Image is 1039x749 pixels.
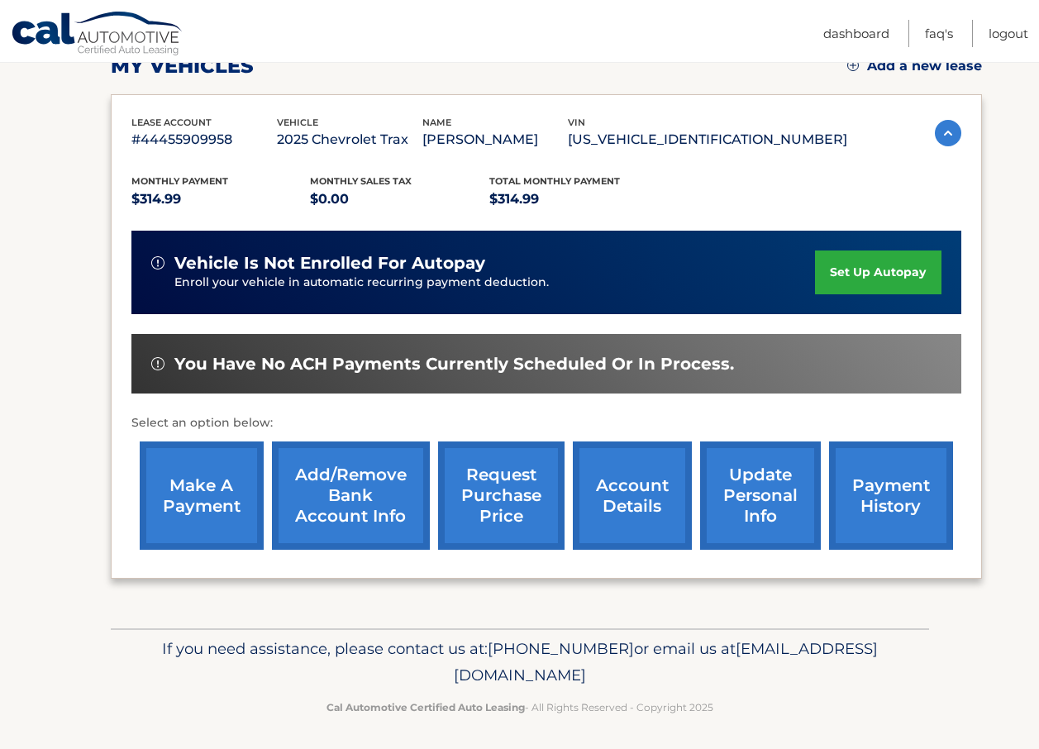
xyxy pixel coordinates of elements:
span: lease account [131,117,212,128]
a: Logout [989,20,1028,47]
strong: Cal Automotive Certified Auto Leasing [326,701,525,713]
p: #44455909958 [131,128,277,151]
p: Enroll your vehicle in automatic recurring payment deduction. [174,274,816,292]
p: $314.99 [131,188,311,211]
a: set up autopay [815,250,941,294]
span: You have no ACH payments currently scheduled or in process. [174,354,734,374]
p: $314.99 [489,188,669,211]
img: accordion-active.svg [935,120,961,146]
img: alert-white.svg [151,256,164,270]
p: If you need assistance, please contact us at: or email us at [122,636,918,689]
span: Total Monthly Payment [489,175,620,187]
a: request purchase price [438,441,565,550]
a: Cal Automotive [11,11,184,59]
span: vehicle [277,117,318,128]
span: vin [568,117,585,128]
p: 2025 Chevrolet Trax [277,128,422,151]
a: payment history [829,441,953,550]
a: Add a new lease [847,58,982,74]
a: Dashboard [823,20,889,47]
p: [US_VEHICLE_IDENTIFICATION_NUMBER] [568,128,847,151]
img: alert-white.svg [151,357,164,370]
span: Monthly sales Tax [310,175,412,187]
a: FAQ's [925,20,953,47]
span: [EMAIL_ADDRESS][DOMAIN_NAME] [454,639,878,685]
span: name [422,117,451,128]
p: Select an option below: [131,413,961,433]
a: account details [573,441,692,550]
a: Add/Remove bank account info [272,441,430,550]
h2: my vehicles [111,54,254,79]
span: vehicle is not enrolled for autopay [174,253,485,274]
span: [PHONE_NUMBER] [488,639,634,658]
a: update personal info [700,441,821,550]
p: - All Rights Reserved - Copyright 2025 [122,699,918,716]
p: [PERSON_NAME] [422,128,568,151]
span: Monthly Payment [131,175,228,187]
p: $0.00 [310,188,489,211]
img: add.svg [847,60,859,71]
a: make a payment [140,441,264,550]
